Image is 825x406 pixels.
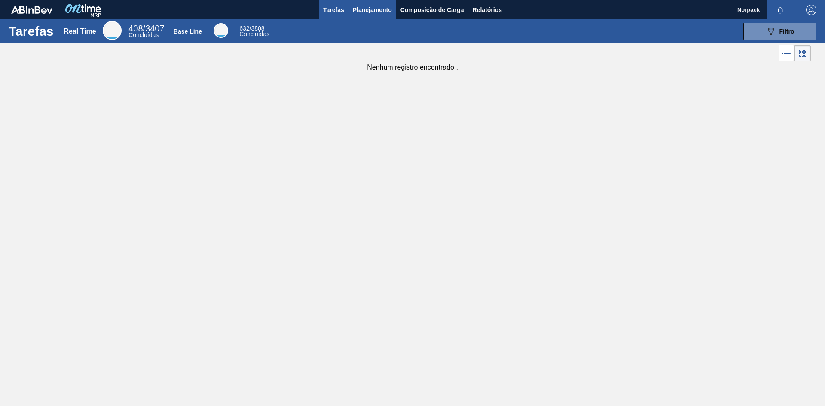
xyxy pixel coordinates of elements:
[128,31,159,38] span: Concluídas
[323,5,344,15] span: Tarefas
[128,25,164,38] div: Real Time
[779,45,794,61] div: Visão em Lista
[239,26,269,37] div: Base Line
[103,21,122,40] div: Real Time
[794,45,811,61] div: Visão em Cards
[128,24,143,33] span: 408
[214,23,228,38] div: Base Line
[239,25,264,32] span: / 3808
[9,26,54,36] h1: Tarefas
[239,25,249,32] span: 632
[767,4,794,16] button: Notificações
[473,5,502,15] span: Relatórios
[806,5,816,15] img: Logout
[64,27,96,35] div: Real Time
[743,23,816,40] button: Filtro
[174,28,202,35] div: Base Line
[128,24,164,33] span: / 3407
[400,5,464,15] span: Composição de Carga
[11,6,52,14] img: TNhmsLtSVTkK8tSr43FrP2fwEKptu5GPRR3wAAAABJRU5ErkJggg==
[239,31,269,37] span: Concluídas
[779,28,794,35] span: Filtro
[353,5,392,15] span: Planejamento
